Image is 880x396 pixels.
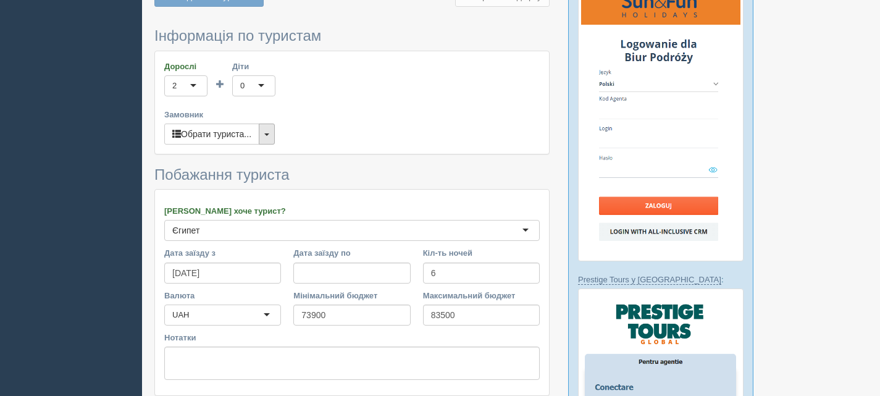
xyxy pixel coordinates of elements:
label: Дата заїзду з [164,247,281,259]
a: Prestige Tours у [GEOGRAPHIC_DATA] [578,275,721,285]
label: Мінімальний бюджет [293,290,410,301]
p: : [578,274,744,285]
input: 7-10 або 7,10,14 [423,263,540,284]
label: Максимальний бюджет [423,290,540,301]
label: Дорослі [164,61,207,72]
button: Обрати туриста... [164,124,259,145]
label: Нотатки [164,332,540,343]
span: Побажання туриста [154,166,290,183]
label: Дата заїзду по [293,247,410,259]
h3: Інформація по туристам [154,28,550,44]
div: UAH [172,309,189,321]
label: Валюта [164,290,281,301]
label: Кіл-ть ночей [423,247,540,259]
label: [PERSON_NAME] хоче турист? [164,205,540,217]
div: Єгипет [172,224,199,237]
label: Замовник [164,109,540,120]
label: Діти [232,61,275,72]
div: 0 [240,80,245,92]
div: 2 [172,80,177,92]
